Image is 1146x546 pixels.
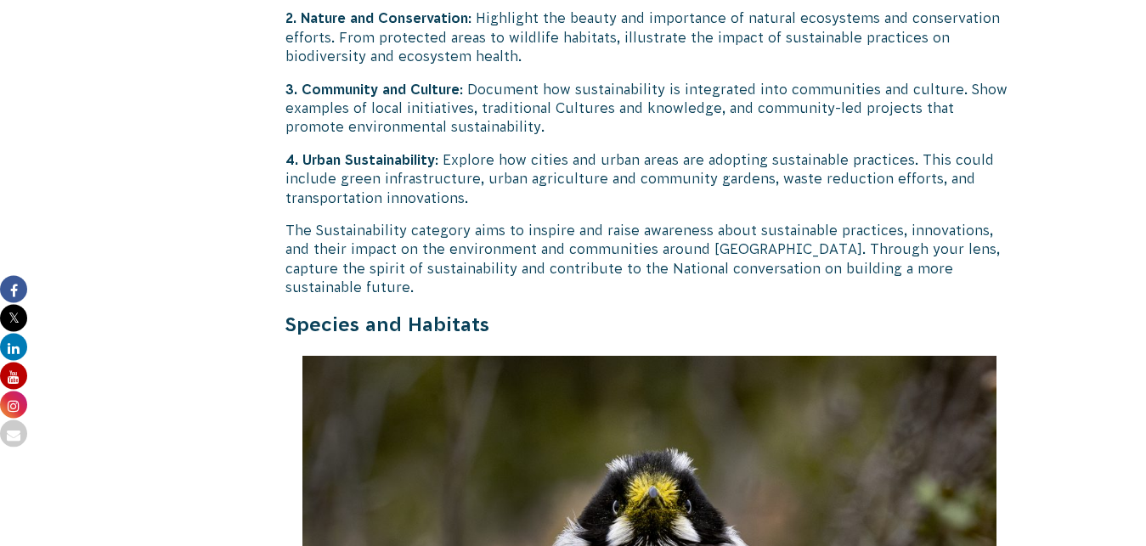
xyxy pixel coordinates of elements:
p: : Highlight the beauty and importance of natural ecosystems and conservation efforts. From protec... [285,8,1014,65]
strong: 4. Urban Sustainability [285,152,435,167]
p: : Explore how cities and urban areas are adopting sustainable practices. This could include green... [285,150,1014,207]
strong: Species and Habitats [285,313,489,335]
p: : Document how sustainability is integrated into communities and culture. Show examples of local ... [285,80,1014,137]
strong: 3. Community and Culture [285,82,460,97]
strong: 2. Nature and Conservation [285,10,468,25]
p: The Sustainability category aims to inspire and raise awareness about sustainable practices, inno... [285,221,1014,297]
